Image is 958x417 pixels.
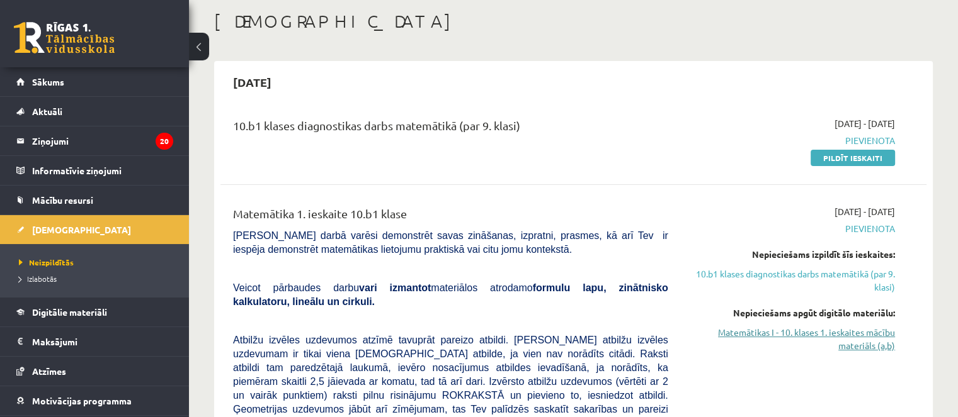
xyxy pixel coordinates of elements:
b: vari izmantot [359,282,431,293]
a: Sākums [16,67,173,96]
a: Izlabotās [19,273,176,284]
b: formulu lapu, zinātnisko kalkulatoru, lineālu un cirkuli. [233,282,668,307]
a: Pildīt ieskaiti [811,150,895,166]
span: Digitālie materiāli [32,306,107,318]
div: 10.b1 klases diagnostikas darbs matemātikā (par 9. klasi) [233,117,668,140]
a: Neizpildītās [19,257,176,268]
span: [DATE] - [DATE] [835,117,895,130]
span: Sākums [32,76,64,87]
div: Nepieciešams apgūt digitālo materiālu: [687,306,895,320]
span: Izlabotās [19,274,57,284]
div: Matemātika 1. ieskaite 10.b1 klase [233,205,668,228]
span: Motivācijas programma [32,395,132,406]
legend: Maksājumi [32,327,173,356]
a: Matemātikas I - 10. klases 1. ieskaites mācību materiāls (a,b) [687,326,895,352]
a: Informatīvie ziņojumi [16,156,173,185]
h1: [DEMOGRAPHIC_DATA] [214,11,933,32]
span: Pievienota [687,134,895,147]
span: Mācību resursi [32,194,93,206]
a: [DEMOGRAPHIC_DATA] [16,215,173,244]
legend: Ziņojumi [32,126,173,155]
span: Pievienota [687,222,895,235]
a: Atzīmes [16,357,173,386]
a: 10.b1 klases diagnostikas darbs matemātikā (par 9. klasi) [687,267,895,294]
legend: Informatīvie ziņojumi [32,156,173,185]
a: Rīgas 1. Tālmācības vidusskola [14,22,115,53]
span: Neizpildītās [19,257,74,267]
a: Aktuāli [16,97,173,126]
a: Motivācijas programma [16,386,173,415]
span: [DATE] - [DATE] [835,205,895,218]
a: Ziņojumi20 [16,126,173,155]
div: Nepieciešams izpildīt šīs ieskaites: [687,248,895,261]
a: Maksājumi [16,327,173,356]
h2: [DATE] [220,67,284,97]
span: Veicot pārbaudes darbu materiālos atrodamo [233,282,668,307]
i: 20 [156,133,173,150]
span: Aktuāli [32,106,62,117]
a: Digitālie materiāli [16,297,173,326]
span: [DEMOGRAPHIC_DATA] [32,224,131,235]
span: Atzīmes [32,365,66,377]
span: [PERSON_NAME] darbā varēsi demonstrēt savas zināšanas, izpratni, prasmes, kā arī Tev ir iespēja d... [233,230,668,255]
a: Mācību resursi [16,186,173,214]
